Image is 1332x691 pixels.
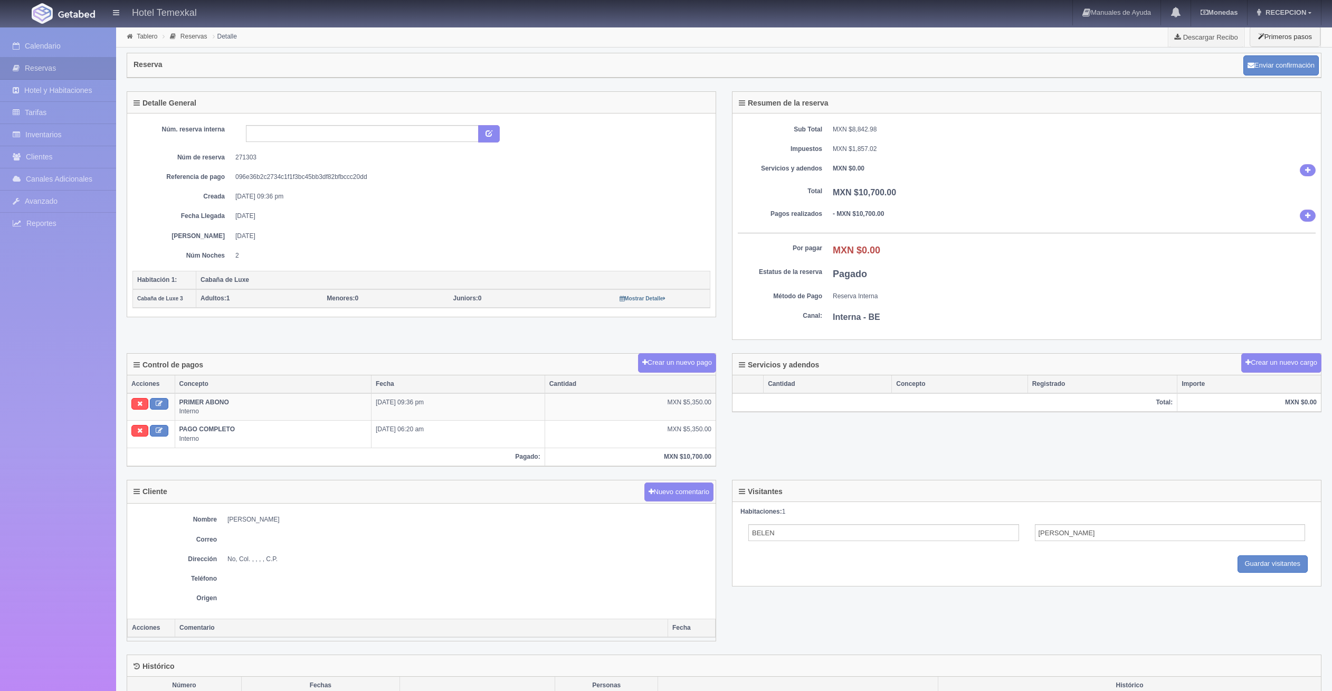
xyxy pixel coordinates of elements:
[764,375,892,393] th: Cantidad
[371,375,545,393] th: Fecha
[132,574,217,583] dt: Teléfono
[644,482,714,502] button: Nuevo comentario
[833,188,896,197] b: MXN $10,700.00
[1250,26,1320,47] button: Primeros pasos
[140,212,225,221] dt: Fecha Llegada
[620,296,665,301] small: Mostrar Detalle
[833,125,1316,134] dd: MXN $8,842.98
[175,619,668,638] th: Comentario
[738,187,822,196] dt: Total
[1243,55,1319,75] button: Enviar confirmación
[32,3,53,24] img: Getabed
[235,192,702,201] dd: [DATE] 09:36 pm
[137,296,183,301] small: Cabaña de Luxe 3
[371,421,545,448] td: [DATE] 06:20 am
[58,10,95,18] img: Getabed
[1177,375,1321,393] th: Importe
[668,619,716,638] th: Fecha
[227,555,710,564] dd: No, Col. , , , , C.P.
[137,276,177,283] b: Habitación 1:
[127,375,175,393] th: Acciones
[128,619,175,638] th: Acciones
[227,515,710,524] dd: [PERSON_NAME]
[201,295,226,302] strong: Adultos:
[132,515,217,524] dt: Nombre
[738,145,822,154] dt: Impuestos
[1177,393,1321,412] th: MXN $0.00
[545,393,716,421] td: MXN $5,350.00
[738,125,822,134] dt: Sub Total
[371,393,545,421] td: [DATE] 09:36 pm
[738,268,822,277] dt: Estatus de la reserva
[1027,375,1177,393] th: Registrado
[833,210,884,217] b: - MXN $10,700.00
[140,153,225,162] dt: Núm de reserva
[175,393,371,421] td: Interno
[833,245,880,255] b: MXN $0.00
[545,375,716,393] th: Cantidad
[1168,26,1244,48] a: Descargar Recibo
[134,61,163,69] h4: Reserva
[453,295,478,302] strong: Juniors:
[1035,524,1306,541] input: Apellidos del Adulto
[235,251,702,260] dd: 2
[739,488,783,496] h4: Visitantes
[327,295,355,302] strong: Menores:
[140,192,225,201] dt: Creada
[620,295,665,302] a: Mostrar Detalle
[833,292,1316,301] dd: Reserva Interna
[132,535,217,544] dt: Correo
[1238,555,1308,573] input: Guardar visitantes
[140,173,225,182] dt: Referencia de pago
[453,295,482,302] span: 0
[738,311,822,320] dt: Canal:
[235,232,702,241] dd: [DATE]
[134,361,203,369] h4: Control de pagos
[739,99,829,107] h4: Resumen de la reserva
[740,508,782,515] strong: Habitaciones:
[738,292,822,301] dt: Método de Pago
[1263,8,1306,16] span: RECEPCION
[738,210,822,219] dt: Pagos realizados
[740,507,1313,516] div: 1
[833,269,867,279] b: Pagado
[748,524,1019,541] input: Nombre del Adulto
[140,232,225,241] dt: [PERSON_NAME]
[134,662,175,670] h4: Histórico
[180,33,207,40] a: Reservas
[235,212,702,221] dd: [DATE]
[1201,8,1238,16] b: Monedas
[738,164,822,173] dt: Servicios y adendos
[179,425,235,433] b: PAGO COMPLETO
[638,353,716,373] button: Crear un nuevo pago
[132,5,197,18] h4: Hotel Temexkal
[833,165,864,172] b: MXN $0.00
[327,295,358,302] span: 0
[196,271,710,289] th: Cabaña de Luxe
[210,31,240,41] li: Detalle
[739,361,819,369] h4: Servicios y adendos
[140,125,225,134] dt: Núm. reserva interna
[833,313,880,321] b: Interna - BE
[732,393,1177,412] th: Total:
[127,448,545,466] th: Pagado:
[134,99,196,107] h4: Detalle General
[1241,353,1321,373] button: Crear un nuevo cargo
[235,173,702,182] dd: 096e36b2c2734c1f1f3bc45bb3df82bfbccc20dd
[140,251,225,260] dt: Núm Noches
[179,399,229,406] b: PRIMER ABONO
[175,375,371,393] th: Concepto
[132,594,217,603] dt: Origen
[134,488,167,496] h4: Cliente
[545,448,716,466] th: MXN $10,700.00
[201,295,230,302] span: 1
[235,153,702,162] dd: 271303
[137,33,157,40] a: Tablero
[833,145,1316,154] dd: MXN $1,857.02
[175,421,371,448] td: Interno
[545,421,716,448] td: MXN $5,350.00
[132,555,217,564] dt: Dirección
[738,244,822,253] dt: Por pagar
[892,375,1027,393] th: Concepto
